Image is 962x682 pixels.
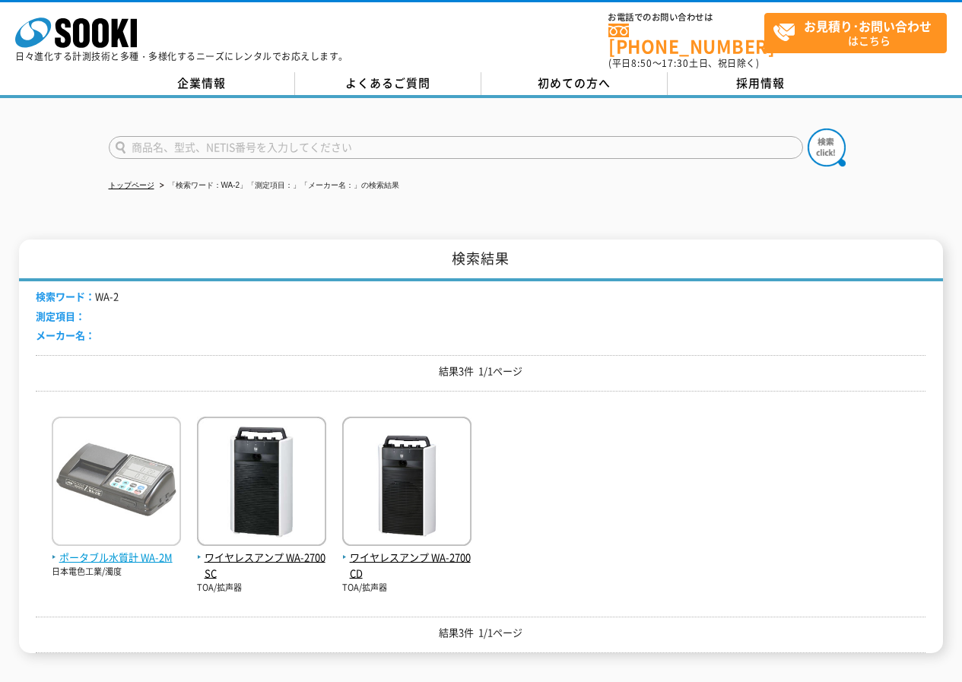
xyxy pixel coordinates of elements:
[197,550,326,582] span: ワイヤレスアンプ WA-2700SC
[342,582,471,595] p: TOA/拡声器
[342,417,471,550] img: WA-2700CD
[197,417,326,550] img: WA-2700SC
[52,534,181,566] a: ポータブル水質計 WA-2M
[109,181,154,189] a: トップページ
[608,13,764,22] span: お電話でのお問い合わせは
[36,363,925,379] p: 結果3件 1/1ページ
[52,417,181,550] img: WA-2M
[15,52,348,61] p: 日々進化する計測技術と多種・多様化するニーズにレンタルでお応えします。
[295,72,481,95] a: よくあるご質問
[36,289,95,303] span: 検索ワード：
[36,625,925,641] p: 結果3件 1/1ページ
[608,24,764,55] a: [PHONE_NUMBER]
[668,72,854,95] a: 採用情報
[662,56,689,70] span: 17:30
[608,56,759,70] span: (平日 ～ 土日、祝日除く)
[36,309,85,323] span: 測定項目：
[19,239,942,281] h1: 検索結果
[36,328,95,342] span: メーカー名：
[197,534,326,581] a: ワイヤレスアンプ WA-2700SC
[52,550,181,566] span: ポータブル水質計 WA-2M
[631,56,652,70] span: 8:50
[109,136,803,159] input: 商品名、型式、NETIS番号を入力してください
[52,566,181,579] p: 日本電色工業/濁度
[36,289,119,305] li: WA-2
[342,550,471,582] span: ワイヤレスアンプ WA-2700CD
[804,17,932,35] strong: お見積り･お問い合わせ
[808,128,846,167] img: btn_search.png
[773,14,946,52] span: はこちら
[538,75,611,91] span: 初めての方へ
[481,72,668,95] a: 初めての方へ
[197,582,326,595] p: TOA/拡声器
[109,72,295,95] a: 企業情報
[157,178,400,194] li: 「検索ワード：WA-2」「測定項目：」「メーカー名：」の検索結果
[764,13,947,53] a: お見積り･お問い合わせはこちら
[342,534,471,581] a: ワイヤレスアンプ WA-2700CD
